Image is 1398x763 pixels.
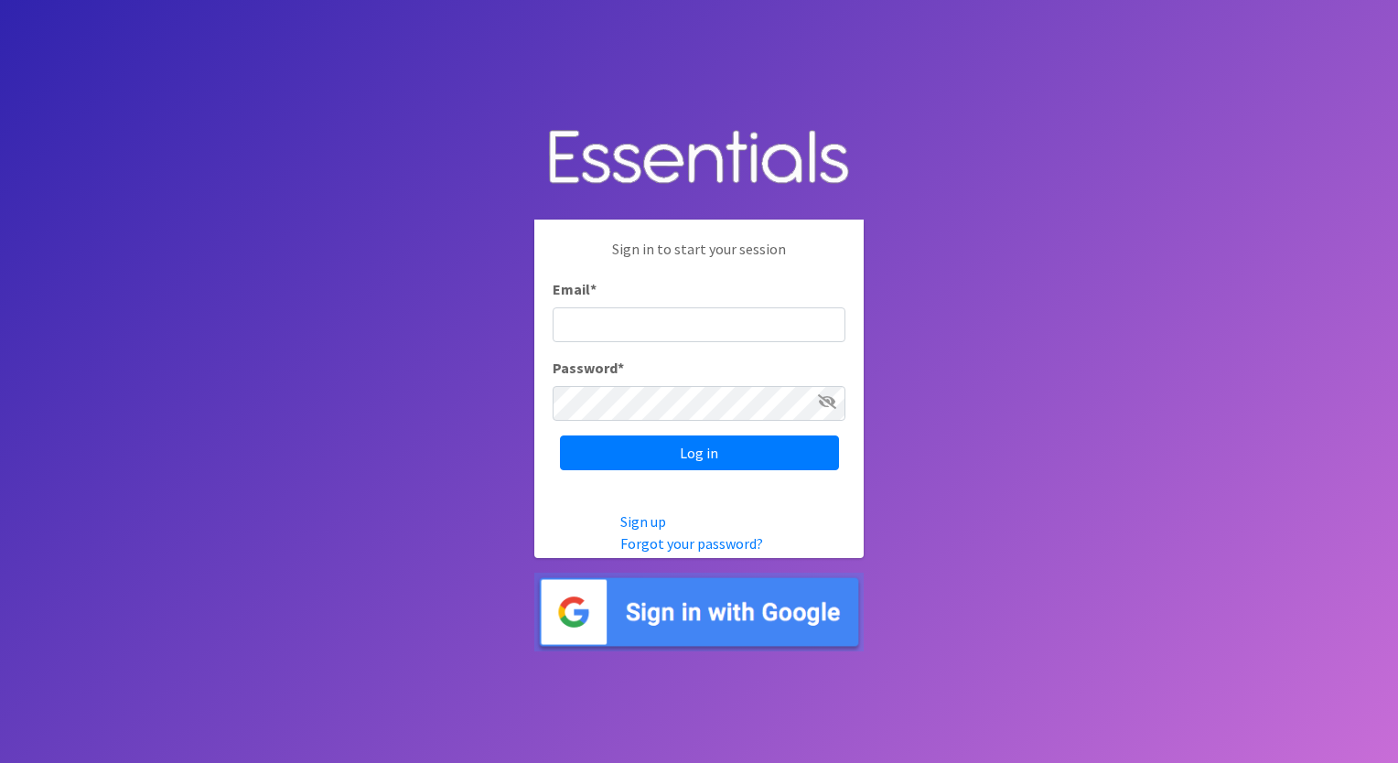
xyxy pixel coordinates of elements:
label: Email [553,278,597,300]
img: Sign in with Google [534,573,864,652]
abbr: required [590,280,597,298]
label: Password [553,357,624,379]
img: Human Essentials [534,112,864,206]
input: Log in [560,435,839,470]
a: Forgot your password? [620,534,763,553]
a: Sign up [620,512,666,531]
p: Sign in to start your session [553,238,845,278]
abbr: required [618,359,624,377]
